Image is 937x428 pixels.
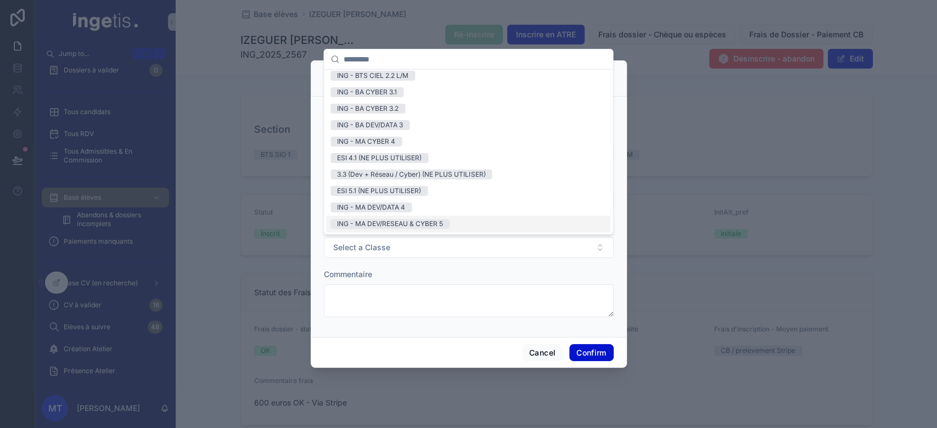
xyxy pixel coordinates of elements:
[337,170,485,179] div: 3.3 (Dev + Réseau / Cyber) (NE PLUS UTILISER)
[333,242,390,253] span: Select a Classe
[337,202,405,212] div: ING - MA DEV/DATA 4
[337,87,397,97] div: ING - BA CYBER 3.1
[337,219,443,229] div: ING - MA DEV/RESEAU & CYBER 5
[324,237,614,258] button: Select Button
[324,70,613,234] div: Suggestions
[522,344,563,362] button: Cancel
[337,153,422,163] div: ESI 4.1 (NE PLUS UTILISER)
[324,269,372,279] span: Commentaire
[569,344,613,362] button: Confirm
[337,120,403,130] div: ING - BA DEV/DATA 3
[337,104,399,114] div: ING - BA CYBER 3.2
[337,71,408,81] div: ING - BTS CIEL 2.2 L/M
[337,186,421,196] div: ESI 5.1 (NE PLUS UTILISER)
[337,137,395,147] div: ING - MA CYBER 4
